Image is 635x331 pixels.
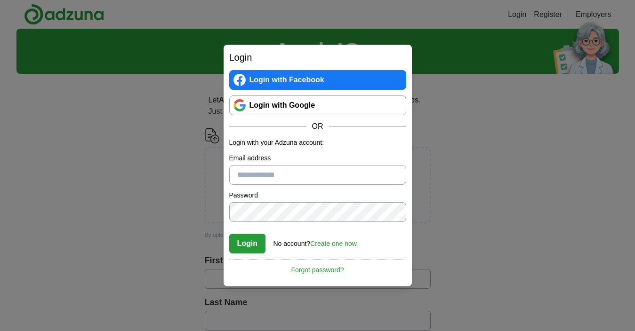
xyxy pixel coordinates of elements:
div: No account? [273,233,357,249]
a: Login with Google [229,95,406,115]
button: Login [229,234,266,253]
span: OR [306,121,329,132]
h2: Login [229,50,406,64]
a: Create one now [310,240,357,247]
label: Email address [229,153,406,163]
a: Login with Facebook [229,70,406,90]
p: Login with your Adzuna account: [229,138,406,148]
a: Forgot password? [229,259,406,275]
label: Password [229,190,406,200]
